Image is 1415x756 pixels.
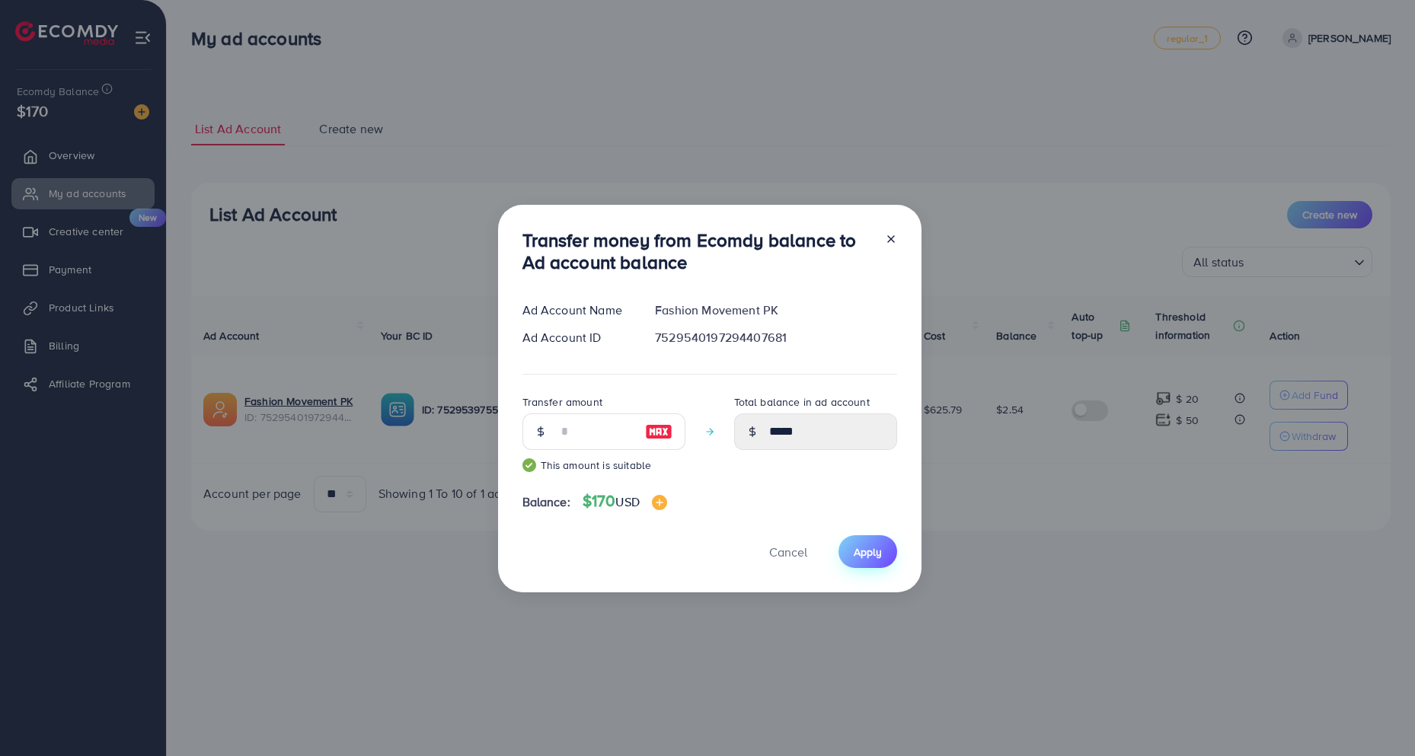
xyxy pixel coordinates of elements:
[522,394,602,410] label: Transfer amount
[1350,687,1404,745] iframe: Chat
[854,544,882,560] span: Apply
[750,535,826,568] button: Cancel
[643,329,909,346] div: 7529540197294407681
[838,535,897,568] button: Apply
[645,423,672,441] img: image
[522,458,685,473] small: This amount is suitable
[583,492,667,511] h4: $170
[510,301,644,319] div: Ad Account Name
[734,394,870,410] label: Total balance in ad account
[510,329,644,346] div: Ad Account ID
[522,458,536,472] img: guide
[643,301,909,319] div: Fashion Movement PK
[522,229,873,273] h3: Transfer money from Ecomdy balance to Ad account balance
[769,544,807,560] span: Cancel
[522,493,570,511] span: Balance:
[652,495,667,510] img: image
[615,493,639,510] span: USD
